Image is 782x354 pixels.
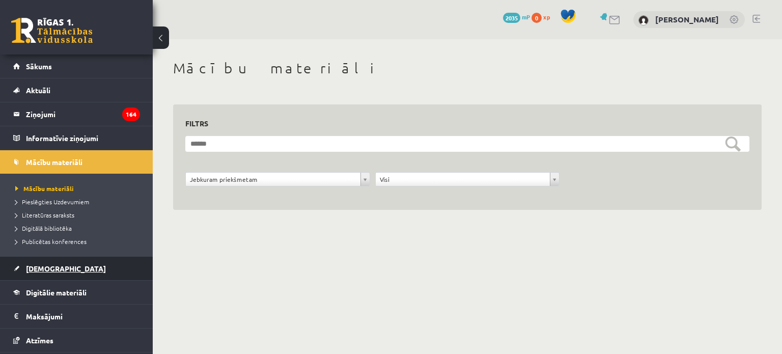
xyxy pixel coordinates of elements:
[655,14,719,24] a: [PERSON_NAME]
[26,102,140,126] legend: Ziņojumi
[26,62,52,71] span: Sākums
[122,107,140,121] i: 164
[15,211,74,219] span: Literatūras saraksts
[26,305,140,328] legend: Maksājumi
[11,18,93,43] a: Rīgas 1. Tālmācības vidusskola
[638,15,649,25] img: Grigorijs Morozovs
[26,86,50,95] span: Aktuāli
[13,126,140,150] a: Informatīvie ziņojumi
[503,13,530,21] a: 2035 mP
[15,210,143,220] a: Literatūras saraksts
[26,336,53,345] span: Atzīmes
[173,60,762,77] h1: Mācību materiāli
[13,55,140,78] a: Sākums
[26,264,106,273] span: [DEMOGRAPHIC_DATA]
[522,13,530,21] span: mP
[15,237,143,246] a: Publicētas konferences
[13,305,140,328] a: Maksājumi
[26,157,82,167] span: Mācību materiāli
[26,288,87,297] span: Digitālie materiāli
[15,184,143,193] a: Mācību materiāli
[13,150,140,174] a: Mācību materiāli
[532,13,542,23] span: 0
[15,197,143,206] a: Pieslēgties Uzdevumiem
[26,126,140,150] legend: Informatīvie ziņojumi
[15,237,87,246] span: Publicētas konferences
[186,173,370,186] a: Jebkuram priekšmetam
[15,184,74,193] span: Mācību materiāli
[532,13,555,21] a: 0 xp
[185,117,737,130] h3: Filtrs
[376,173,560,186] a: Visi
[13,329,140,352] a: Atzīmes
[13,78,140,102] a: Aktuāli
[15,224,72,232] span: Digitālā bibliotēka
[380,173,546,186] span: Visi
[13,281,140,304] a: Digitālie materiāli
[503,13,520,23] span: 2035
[190,173,356,186] span: Jebkuram priekšmetam
[15,198,89,206] span: Pieslēgties Uzdevumiem
[543,13,550,21] span: xp
[15,224,143,233] a: Digitālā bibliotēka
[13,257,140,280] a: [DEMOGRAPHIC_DATA]
[13,102,140,126] a: Ziņojumi164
